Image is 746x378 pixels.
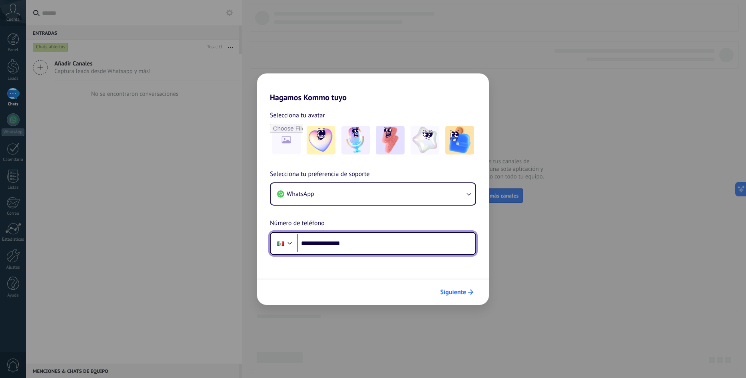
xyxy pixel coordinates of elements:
span: Número de teléfono [270,218,325,229]
img: -3.jpeg [376,126,405,154]
button: Siguiente [437,285,477,299]
img: -4.jpeg [411,126,439,154]
div: Mexico: + 52 [273,235,288,252]
span: Selecciona tu preferencia de soporte [270,169,370,180]
span: Selecciona tu avatar [270,110,325,121]
img: -1.jpeg [307,126,335,154]
img: -5.jpeg [445,126,474,154]
span: WhatsApp [287,190,314,198]
button: WhatsApp [271,183,475,205]
img: -2.jpeg [341,126,370,154]
h2: Hagamos Kommo tuyo [257,73,489,102]
span: Siguiente [440,289,466,295]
